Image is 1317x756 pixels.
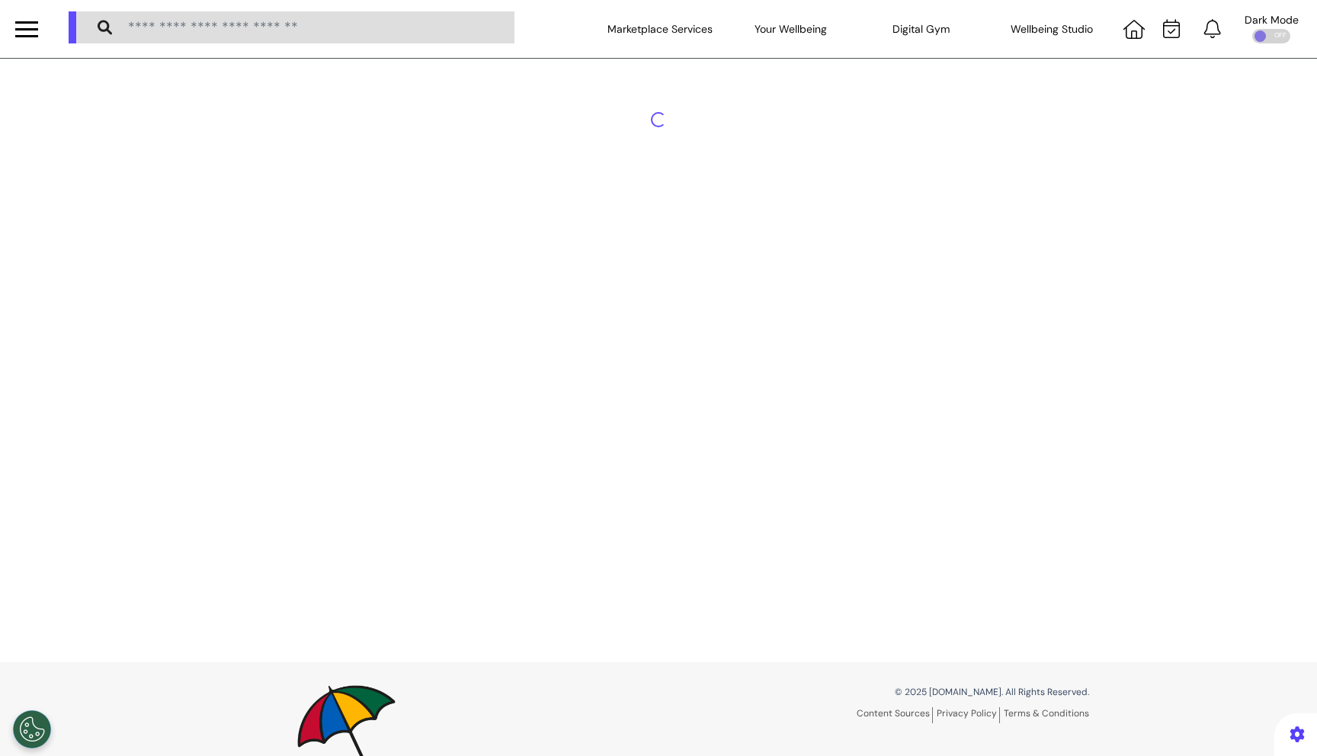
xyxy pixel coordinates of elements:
[987,8,1117,50] div: Wellbeing Studio
[670,685,1089,699] p: © 2025 [DOMAIN_NAME]. All Rights Reserved.
[857,707,933,723] a: Content Sources
[1252,29,1290,43] div: OFF
[937,707,1000,723] a: Privacy Policy
[1004,707,1089,719] a: Terms & Conditions
[13,710,51,748] button: Open Preferences
[595,8,726,50] div: Marketplace Services
[726,8,856,50] div: Your Wellbeing
[1245,14,1299,25] div: Dark Mode
[856,8,986,50] div: Digital Gym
